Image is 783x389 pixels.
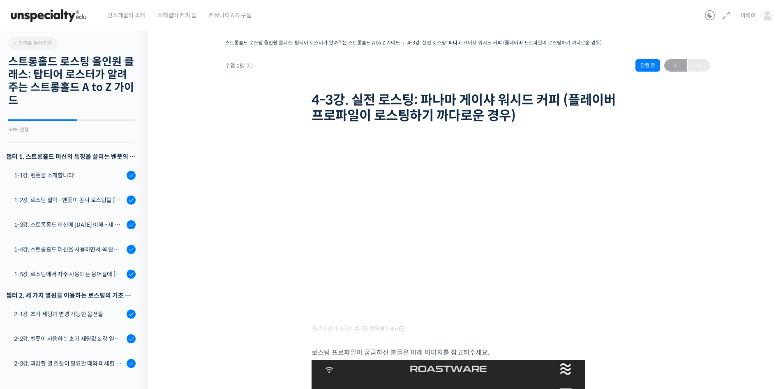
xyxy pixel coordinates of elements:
div: 1-2강. 로스팅 철학 - 벤풋이 옴니 로스팅을 [DATE] 않는 이유 [14,196,124,205]
div: 2-2강. 벤풋이 사용하는 초기 세팅값 & 각 열원이 하는 역할 [14,334,124,343]
span: 영상이 끊기신다면 여기를 클릭해주세요 [312,326,404,332]
h1: 4-3강. 실전 로스팅: 파나마 게이샤 워시드 커피 (플레이버 프로파일이 로스팅하기 까다로운 경우) [312,92,624,124]
span: 끼룩이 [740,12,756,19]
span: 강의로 돌아가기 [12,40,51,46]
div: 1-1강. 벤풋을 소개합니다! [14,171,124,180]
div: 2-3강. 과감한 열 조절이 필요할 때와 미세한 열 조절이 필요할 때 [14,359,124,368]
div: 54% 진행 [8,127,136,132]
a: 4-3강. 실전 로스팅: 파나마 게이샤 워시드 커피 (플레이버 프로파일이 로스팅하기 까다로운 경우) [407,40,602,46]
a: 스트롱홀드 로스팅 올인원 클래스: 탑티어 로스터가 알려주는 스트롱홀드 A to Z 가이드 [225,40,400,46]
span: ← [664,60,687,71]
div: 1-5강. 로스팅에서 자주 사용되는 용어들에 [DATE] 이해 [14,270,124,279]
h3: 챕터 1. 스트롱홀드 머신의 특징을 살리는 벤풋의 로스팅 방식 [6,151,136,162]
div: 진행 중 [635,59,660,72]
h2: 스트롱홀드 로스팅 올인원 클래스: 탑티어 로스터가 알려주는 스트롱홀드 A to Z 가이드 [8,56,136,107]
div: 1-3강. 스트롱홀드 머신에 [DATE] 이해 - 세 가지 열원이 만들어내는 변화 [14,220,124,229]
p: 로스팅 프로파일이 궁금하신 분들은 아래 이미지를 참고해주세요. [312,347,624,358]
a: 강의로 돌아가기 [8,37,58,49]
div: 챕터 2. 세 가지 열원을 이용하는 로스팅의 기초 설계 [6,290,136,301]
div: 1-4강. 스트롱홀드 머신을 사용하면서 꼭 알고 있어야 할 유의사항 [14,245,124,254]
div: 2-1강. 초기 세팅과 변경 가능한 옵션들 [14,310,124,319]
span: 수업 18 [225,63,253,68]
a: ←이전 [664,59,687,72]
span: / 30 [243,62,253,69]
